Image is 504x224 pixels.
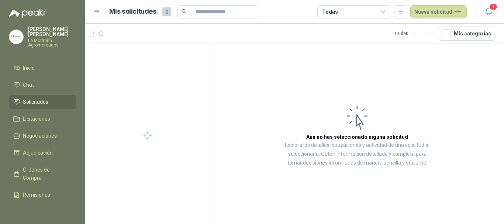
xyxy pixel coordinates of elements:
[410,5,467,18] button: Nueva solicitud
[9,95,76,109] a: Solicitudes
[9,30,23,44] img: Company Logo
[162,7,171,16] span: 0
[28,38,76,47] p: La Montaña Agromercados
[9,129,76,143] a: Negociaciones
[182,9,187,14] span: search
[23,149,53,157] span: Adjudicación
[9,61,76,75] a: Inicio
[9,9,46,18] img: Logo peakr
[489,3,497,10] span: 1
[23,132,57,140] span: Negociaciones
[23,191,50,199] span: Remisiones
[9,78,76,92] a: Chat
[322,8,338,16] div: Todas
[9,112,76,126] a: Licitaciones
[23,115,50,123] span: Licitaciones
[438,27,495,41] button: Mís categorías
[28,27,76,37] p: [PERSON_NAME] [PERSON_NAME]
[9,163,76,185] a: Órdenes de Compra
[482,5,495,18] button: 1
[23,64,35,72] span: Inicio
[23,98,48,106] span: Solicitudes
[284,141,430,168] p: Explora los detalles, cotizaciones y actividad de una solicitud al seleccionarla. Obtén informaci...
[9,146,76,160] a: Adjudicación
[109,6,156,17] h1: Mis solicitudes
[23,81,34,89] span: Chat
[394,28,432,39] div: 1 - 0 de 0
[9,188,76,202] a: Remisiones
[23,166,69,182] span: Órdenes de Compra
[306,133,408,141] h3: Aún no has seleccionado niguna solicitud
[9,205,76,219] a: Configuración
